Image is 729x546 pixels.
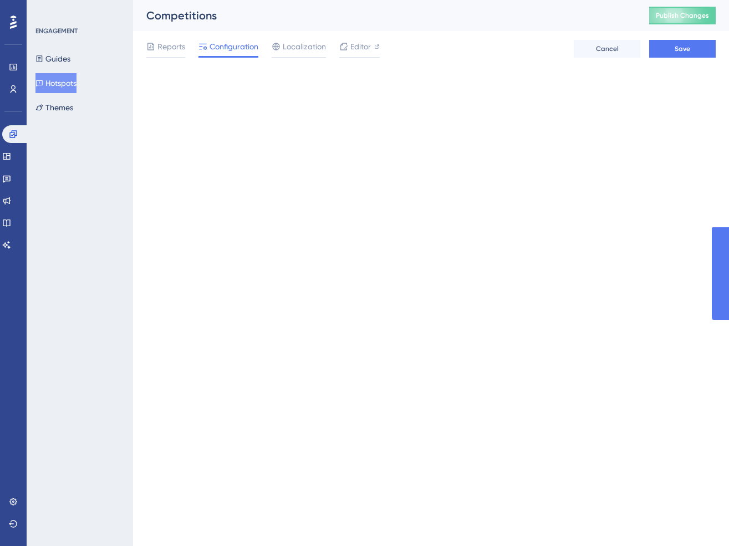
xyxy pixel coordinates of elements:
[682,502,716,535] iframe: UserGuiding AI Assistant Launcher
[35,73,77,93] button: Hotspots
[35,27,78,35] div: ENGAGEMENT
[649,40,716,58] button: Save
[35,98,73,118] button: Themes
[157,40,185,53] span: Reports
[146,8,621,23] div: Competitions
[210,40,258,53] span: Configuration
[596,44,619,53] span: Cancel
[283,40,326,53] span: Localization
[675,44,690,53] span: Save
[35,49,70,69] button: Guides
[656,11,709,20] span: Publish Changes
[574,40,640,58] button: Cancel
[350,40,371,53] span: Editor
[649,7,716,24] button: Publish Changes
